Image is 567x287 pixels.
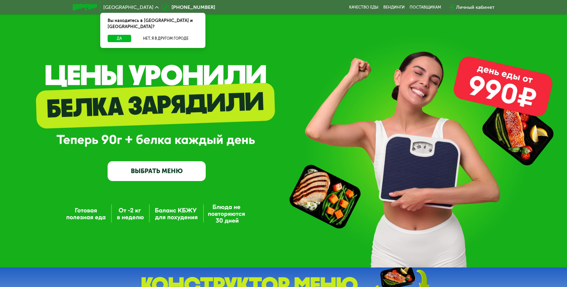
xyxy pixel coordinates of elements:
[134,35,198,42] button: Нет, я в другом городе
[456,4,495,11] div: Личный кабинет
[162,4,215,11] a: [PHONE_NUMBER]
[349,5,378,10] a: Качество еды
[108,35,131,42] button: Да
[410,5,441,10] div: поставщикам
[383,5,405,10] a: Вендинги
[103,5,153,10] span: [GEOGRAPHIC_DATA]
[108,161,206,181] a: ВЫБРАТЬ МЕНЮ
[100,13,205,35] div: Вы находитесь в [GEOGRAPHIC_DATA] и [GEOGRAPHIC_DATA]?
